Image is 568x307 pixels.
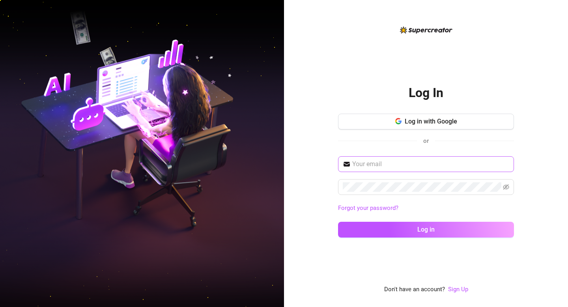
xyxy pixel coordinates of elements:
button: Log in with Google [338,114,514,129]
img: logo-BBDzfeDw.svg [400,26,452,34]
button: Log in [338,222,514,238]
input: Your email [352,159,509,169]
h2: Log In [409,85,443,101]
span: or [423,137,429,144]
span: Log in with Google [405,118,457,125]
span: Don't have an account? [384,285,445,294]
a: Forgot your password? [338,204,514,213]
a: Forgot your password? [338,204,398,212]
a: Sign Up [448,286,468,293]
span: eye-invisible [503,184,509,190]
span: Log in [417,226,435,233]
a: Sign Up [448,285,468,294]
